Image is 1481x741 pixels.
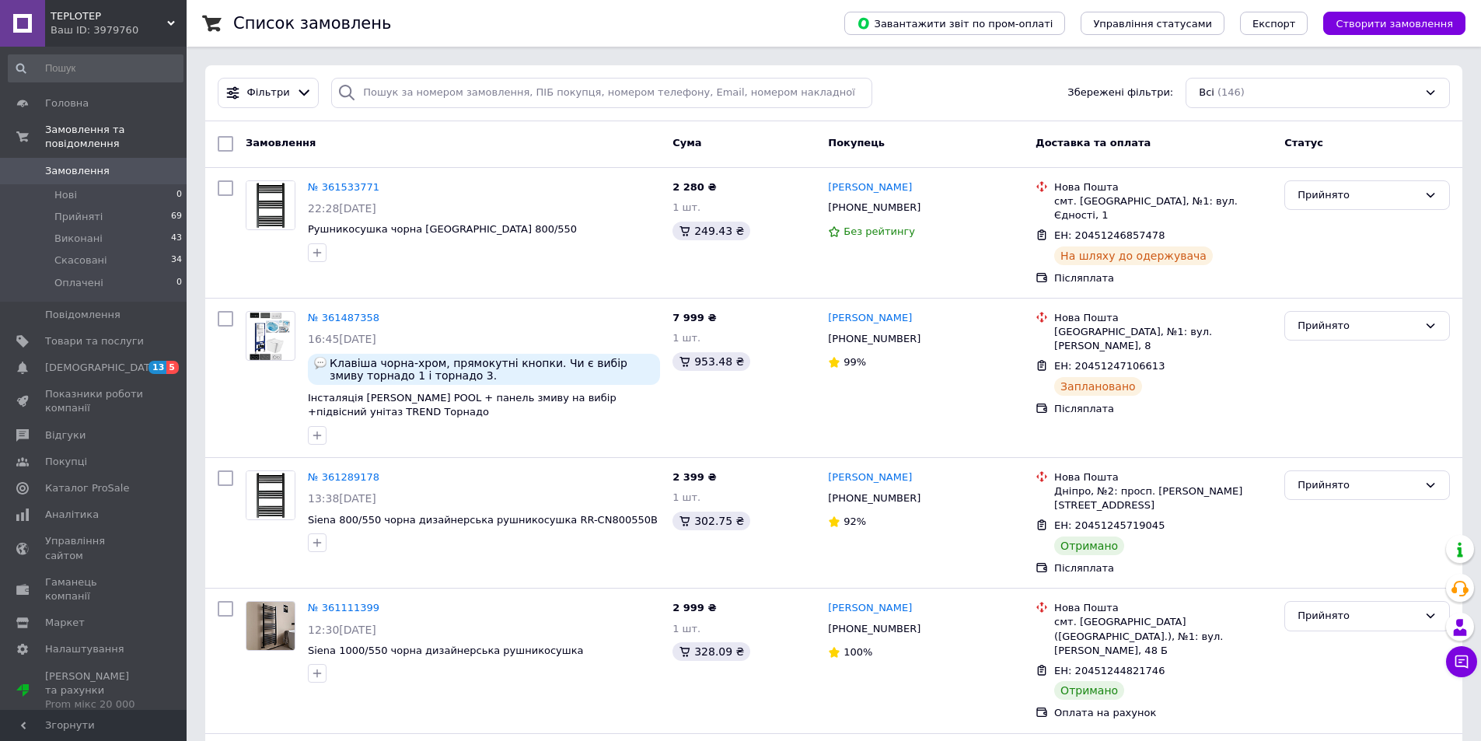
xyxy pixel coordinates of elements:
span: 43 [171,232,182,246]
a: [PERSON_NAME] [828,180,912,195]
span: 69 [171,210,182,224]
span: 1 шт. [672,332,700,344]
div: Заплановано [1054,377,1142,396]
span: (146) [1217,86,1245,98]
div: Оплата на рахунок [1054,706,1272,720]
span: Товари та послуги [45,334,144,348]
span: Відгуки [45,428,86,442]
button: Створити замовлення [1323,12,1465,35]
button: Експорт [1240,12,1308,35]
div: Післяплата [1054,561,1272,575]
span: Доставка та оплата [1036,137,1151,149]
button: Завантажити звіт по пром-оплаті [844,12,1065,35]
a: Фото товару [246,311,295,361]
span: 1 шт. [672,623,700,634]
span: 22:28[DATE] [308,202,376,215]
span: Покупець [828,137,885,149]
div: Нова Пошта [1054,311,1272,325]
div: 953.48 ₴ [672,352,750,371]
div: смт. [GEOGRAPHIC_DATA] ([GEOGRAPHIC_DATA].), №1: вул. [PERSON_NAME], 48 Б [1054,615,1272,658]
span: Оплачені [54,276,103,290]
span: 12:30[DATE] [308,624,376,636]
span: TEPLOTEP [51,9,167,23]
span: Аналітика [45,508,99,522]
span: Замовлення [45,164,110,178]
span: ЕН: 20451245719045 [1054,519,1165,531]
h1: Список замовлень [233,14,391,33]
span: Нові [54,188,77,202]
div: Дніпро, №2: просп. [PERSON_NAME][STREET_ADDRESS] [1054,484,1272,512]
div: Нова Пошта [1054,180,1272,194]
div: [PHONE_NUMBER] [825,197,924,218]
div: Післяплата [1054,271,1272,285]
a: № 361487358 [308,312,379,323]
span: Збережені фільтри: [1067,86,1173,100]
span: Повідомлення [45,308,121,322]
div: Ваш ID: 3979760 [51,23,187,37]
span: 99% [844,356,866,368]
span: [PERSON_NAME] та рахунки [45,669,144,712]
span: ЕН: 20451246857478 [1054,229,1165,241]
a: [PERSON_NAME] [828,601,912,616]
img: Фото товару [246,471,295,519]
a: Рушникосушка чорна [GEOGRAPHIC_DATA] 800/550 [308,223,577,235]
span: 1 шт. [672,201,700,213]
img: :speech_balloon: [314,357,327,369]
img: Фото товару [250,312,292,360]
a: Створити замовлення [1308,17,1465,29]
a: Siena 800/550 чорна дизайнерська рушникосушка RR-CN800550B [308,514,658,526]
div: Нова Пошта [1054,601,1272,615]
span: 1 шт. [672,491,700,503]
span: Гаманець компанії [45,575,144,603]
a: [PERSON_NAME] [828,311,912,326]
a: № 361533771 [308,181,379,193]
a: Siena 1000/550 чорна дизайнерська рушникосушка [308,645,584,656]
span: Каталог ProSale [45,481,129,495]
span: Головна [45,96,89,110]
div: На шляху до одержувача [1054,246,1213,265]
span: ЕН: 20451244821746 [1054,665,1165,676]
div: [PHONE_NUMBER] [825,619,924,639]
span: 2 280 ₴ [672,181,716,193]
span: Експорт [1252,18,1296,30]
div: [PHONE_NUMBER] [825,488,924,509]
span: 2 999 ₴ [672,602,716,613]
span: 92% [844,516,866,527]
span: 100% [844,646,872,658]
div: Нова Пошта [1054,470,1272,484]
div: Прийнято [1298,187,1418,204]
button: Управління статусами [1081,12,1224,35]
span: Завантажити звіт по пром-оплаті [857,16,1053,30]
div: Отримано [1054,681,1124,700]
span: ЕН: 20451247106613 [1054,360,1165,372]
span: 0 [176,276,182,290]
span: Маркет [45,616,85,630]
a: Фото товару [246,180,295,230]
span: Всі [1199,86,1214,100]
div: Прийнято [1298,608,1418,624]
span: 0 [176,188,182,202]
span: Управління статусами [1093,18,1212,30]
span: Клавіша чорна-хром, прямокутні кнопки. Чи є вибір змиву торнадо 1 і торнадо 3. [330,357,654,382]
div: Prom мікс 20 000 [45,697,144,711]
span: 2 399 ₴ [672,471,716,483]
button: Чат з покупцем [1446,646,1477,677]
a: Фото товару [246,601,295,651]
span: Виконані [54,232,103,246]
span: Cума [672,137,701,149]
span: Управління сайтом [45,534,144,562]
span: Покупці [45,455,87,469]
span: 34 [171,253,182,267]
span: [DEMOGRAPHIC_DATA] [45,361,160,375]
span: 13:38[DATE] [308,492,376,505]
span: Створити замовлення [1336,18,1453,30]
span: Фільтри [247,86,290,100]
span: Замовлення [246,137,316,149]
div: 249.43 ₴ [672,222,750,240]
span: Скасовані [54,253,107,267]
span: Налаштування [45,642,124,656]
a: № 361111399 [308,602,379,613]
div: 302.75 ₴ [672,512,750,530]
